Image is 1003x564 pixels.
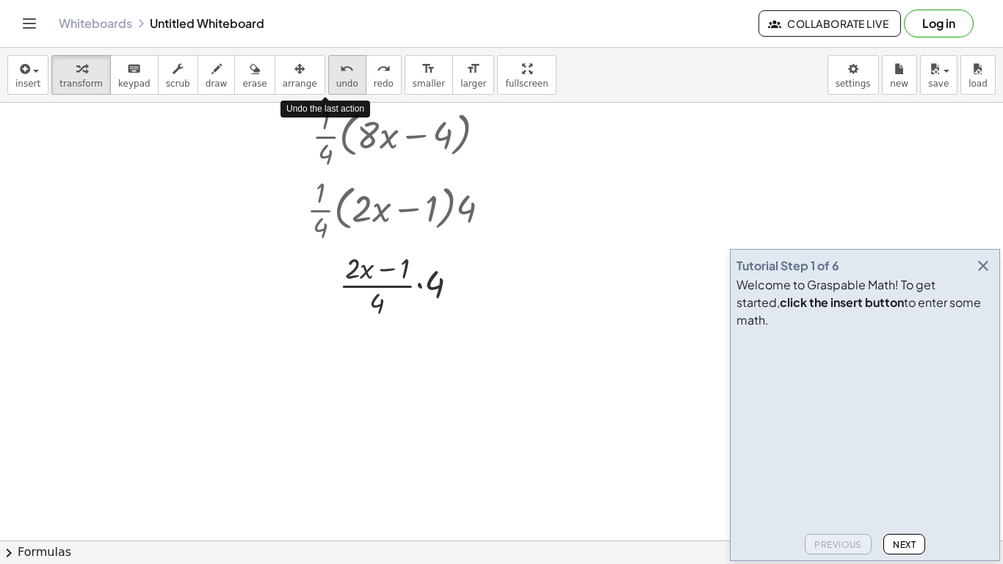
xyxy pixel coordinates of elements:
[904,10,974,37] button: Log in
[893,539,916,550] span: Next
[421,60,435,78] i: format_size
[15,79,40,89] span: insert
[828,55,879,95] button: settings
[460,79,486,89] span: larger
[374,79,394,89] span: redo
[405,55,453,95] button: format_sizesmaller
[780,294,904,310] b: click the insert button
[466,60,480,78] i: format_size
[736,276,993,329] div: Welcome to Graspable Math! To get started, to enter some math.
[377,60,391,78] i: redo
[336,79,358,89] span: undo
[890,79,908,89] span: new
[505,79,548,89] span: fullscreen
[328,55,366,95] button: undoundo
[882,55,917,95] button: new
[736,257,839,275] div: Tutorial Step 1 of 6
[234,55,275,95] button: erase
[275,55,325,95] button: arrange
[452,55,494,95] button: format_sizelarger
[18,12,41,35] button: Toggle navigation
[59,79,103,89] span: transform
[413,79,445,89] span: smaller
[283,79,317,89] span: arrange
[51,55,111,95] button: transform
[960,55,996,95] button: load
[166,79,190,89] span: scrub
[366,55,402,95] button: redoredo
[158,55,198,95] button: scrub
[118,79,151,89] span: keypad
[206,79,228,89] span: draw
[928,79,949,89] span: save
[198,55,236,95] button: draw
[110,55,159,95] button: keyboardkeypad
[497,55,556,95] button: fullscreen
[920,55,957,95] button: save
[758,10,901,37] button: Collaborate Live
[883,534,925,554] button: Next
[127,60,141,78] i: keyboard
[59,16,132,31] a: Whiteboards
[242,79,267,89] span: erase
[340,60,354,78] i: undo
[968,79,988,89] span: load
[7,55,48,95] button: insert
[771,17,888,30] span: Collaborate Live
[280,101,370,117] div: Undo the last action
[836,79,871,89] span: settings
